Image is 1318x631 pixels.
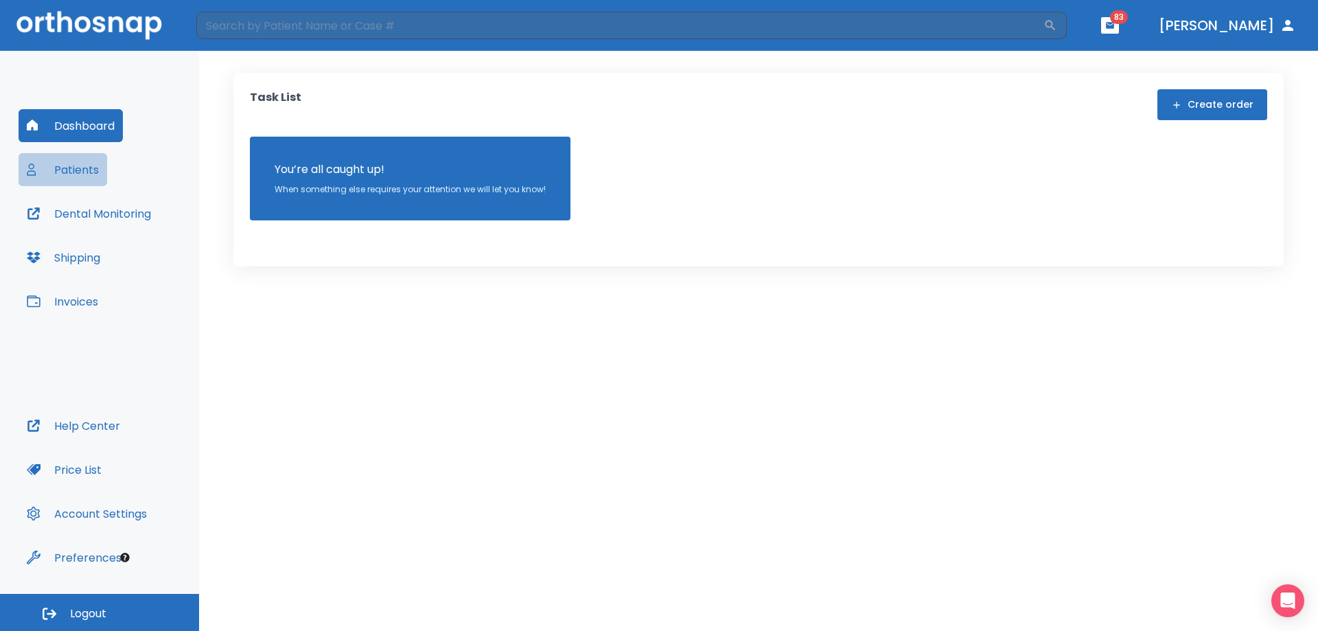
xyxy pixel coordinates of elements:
[19,409,128,442] button: Help Center
[16,11,162,39] img: Orthosnap
[19,109,123,142] button: Dashboard
[275,161,546,178] p: You’re all caught up!
[19,241,108,274] button: Shipping
[19,497,155,530] button: Account Settings
[1153,13,1302,38] button: [PERSON_NAME]
[1271,584,1304,617] div: Open Intercom Messenger
[275,183,546,196] p: When something else requires your attention we will let you know!
[19,285,106,318] button: Invoices
[19,153,107,186] button: Patients
[19,453,110,486] button: Price List
[70,606,106,621] span: Logout
[1110,10,1128,24] span: 83
[1157,89,1267,120] button: Create order
[19,197,159,230] button: Dental Monitoring
[196,12,1043,39] input: Search by Patient Name or Case #
[19,541,130,574] button: Preferences
[250,89,301,120] p: Task List
[119,551,131,564] div: Tooltip anchor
